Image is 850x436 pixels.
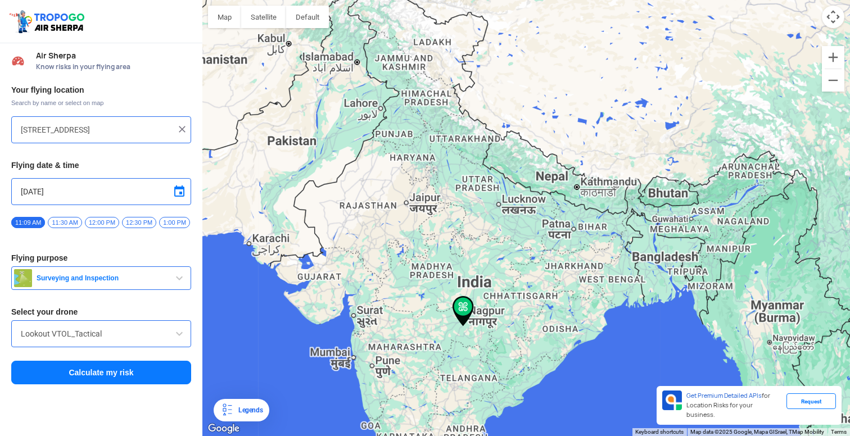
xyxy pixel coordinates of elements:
[11,308,191,316] h3: Select your drone
[177,124,188,135] img: ic_close.png
[220,403,234,417] img: Legends
[32,274,173,283] span: Surveying and Inspection
[205,421,242,436] img: Google
[21,123,173,137] input: Search your flying location
[36,62,191,71] span: Know risks in your flying area
[682,390,786,420] div: for Location Risks for your business.
[241,6,286,28] button: Show satellite imagery
[48,217,82,228] span: 11:30 AM
[159,217,190,228] span: 1:00 PM
[11,254,191,262] h3: Flying purpose
[822,6,844,28] button: Map camera controls
[11,54,25,67] img: Risk Scores
[822,69,844,92] button: Zoom out
[205,421,242,436] a: Open this area in Google Maps (opens a new window)
[14,269,32,287] img: survey.png
[21,327,182,340] input: Search by name or Brand
[831,429,847,435] a: Terms
[635,428,684,436] button: Keyboard shortcuts
[690,429,824,435] span: Map data ©2025 Google, Mapa GISrael, TMap Mobility
[11,217,45,228] span: 11:09 AM
[122,217,156,228] span: 12:30 PM
[234,403,263,417] div: Legends
[686,392,762,399] span: Get Premium Detailed APIs
[786,393,836,409] div: Request
[11,361,191,384] button: Calculate my risk
[822,46,844,69] button: Zoom in
[21,185,182,198] input: Select Date
[11,161,191,169] h3: Flying date & time
[11,98,191,107] span: Search by name or select on map
[36,51,191,60] span: Air Sherpa
[11,86,191,94] h3: Your flying location
[208,6,241,28] button: Show street map
[11,266,191,290] button: Surveying and Inspection
[8,8,88,34] img: ic_tgdronemaps.svg
[85,217,119,228] span: 12:00 PM
[662,390,682,410] img: Premium APIs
